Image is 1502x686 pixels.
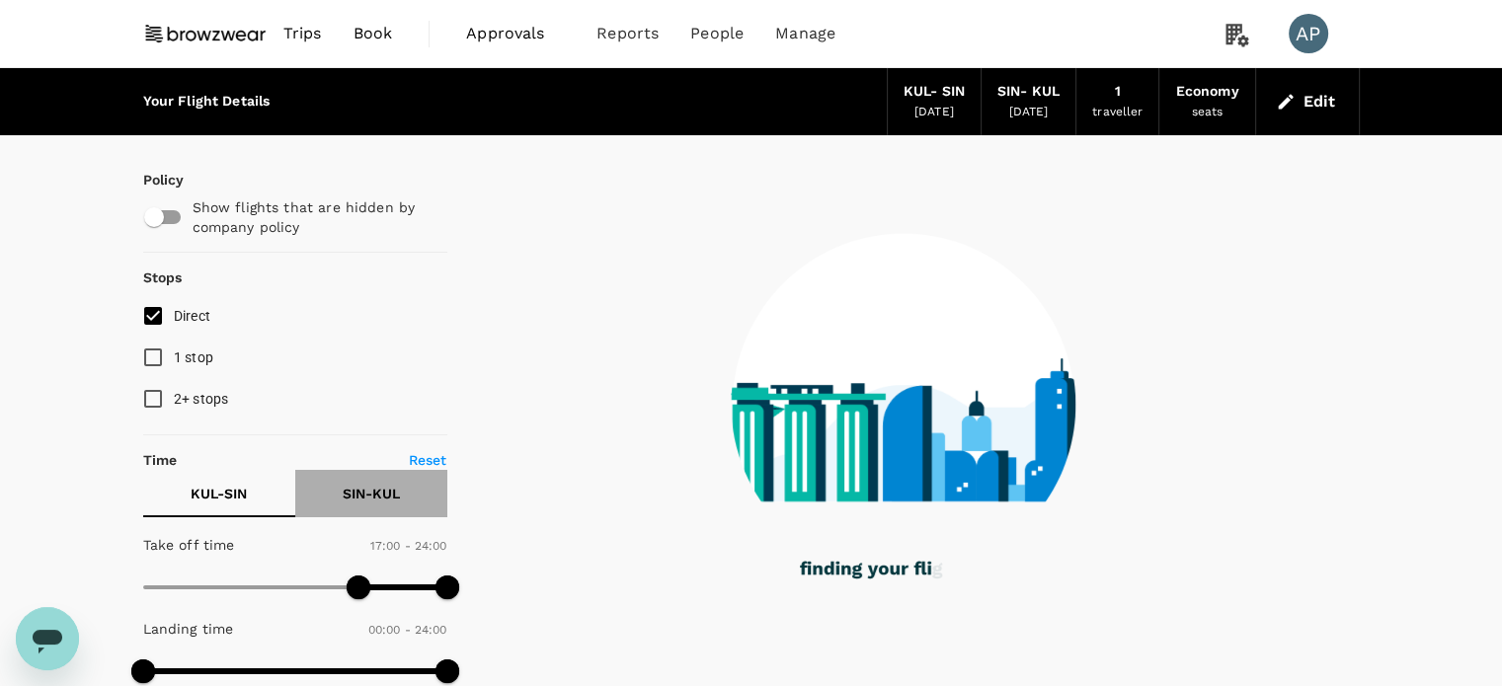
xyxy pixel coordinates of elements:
[409,450,447,470] p: Reset
[343,484,400,503] p: SIN - KUL
[914,103,954,122] div: [DATE]
[370,539,447,553] span: 17:00 - 24:00
[690,22,744,45] span: People
[283,22,322,45] span: Trips
[143,12,268,55] img: Browzwear Solutions Pte Ltd
[596,22,659,45] span: Reports
[368,623,447,637] span: 00:00 - 24:00
[143,269,183,285] strong: Stops
[143,170,161,190] p: Policy
[143,450,178,470] p: Time
[191,484,247,503] p: KUL - SIN
[143,535,235,555] p: Take off time
[466,22,565,45] span: Approvals
[354,22,393,45] span: Book
[143,619,234,639] p: Landing time
[174,349,214,365] span: 1 stop
[800,562,971,579] g: finding your flights
[1092,103,1143,122] div: traveller
[1192,103,1224,122] div: seats
[1009,103,1049,122] div: [DATE]
[16,607,79,670] iframe: Button to launch messaging window
[997,81,1060,103] div: SIN - KUL
[1289,14,1328,53] div: AP
[1175,81,1238,103] div: Economy
[775,22,835,45] span: Manage
[174,308,211,324] span: Direct
[193,197,434,237] p: Show flights that are hidden by company policy
[904,81,965,103] div: KUL - SIN
[143,91,271,113] div: Your Flight Details
[1115,81,1121,103] div: 1
[174,391,229,407] span: 2+ stops
[1272,86,1343,117] button: Edit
